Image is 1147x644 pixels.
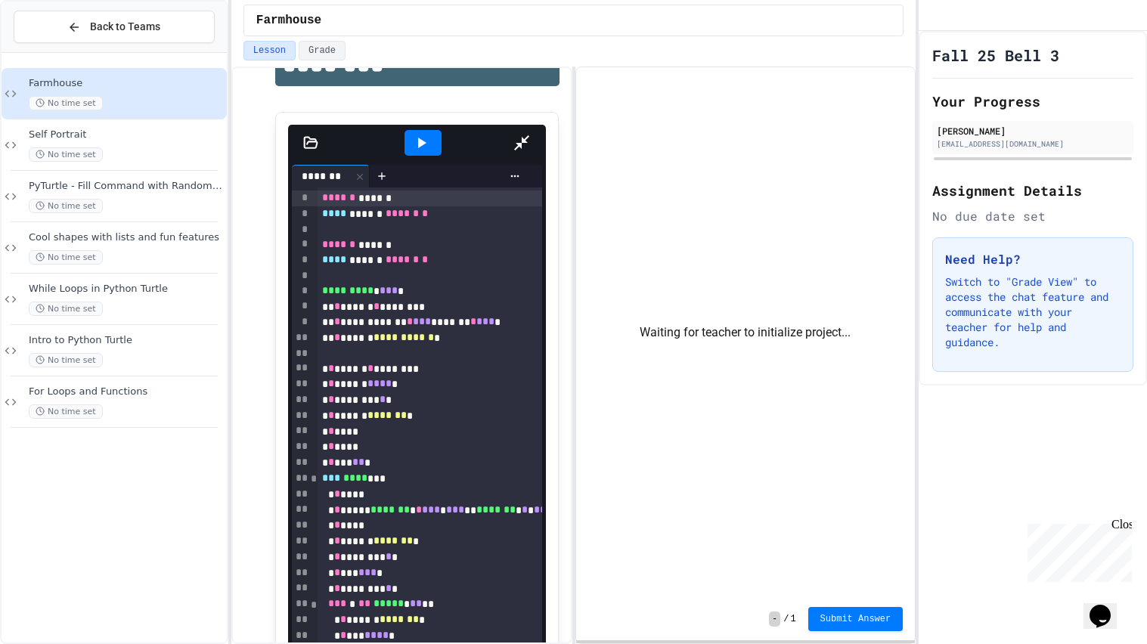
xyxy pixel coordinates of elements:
[932,207,1133,225] div: No due date set
[29,180,224,193] span: PyTurtle - Fill Command with Random Number Generator
[769,611,780,627] span: -
[29,199,103,213] span: No time set
[576,67,916,598] div: Waiting for teacher to initialize project...
[945,274,1121,350] p: Switch to "Grade View" to access the chat feature and communicate with your teacher for help and ...
[90,19,160,35] span: Back to Teams
[29,334,224,347] span: Intro to Python Turtle
[29,96,103,110] span: No time set
[1083,584,1132,629] iframe: chat widget
[29,250,103,265] span: No time set
[932,45,1059,66] h1: Fall 25 Bell 3
[29,404,103,419] span: No time set
[808,607,904,631] button: Submit Answer
[256,11,321,29] span: Farmhouse
[299,41,346,60] button: Grade
[29,128,224,141] span: Self Portrait
[29,385,224,398] span: For Loops and Functions
[29,231,224,244] span: Cool shapes with lists and fun features
[14,11,215,43] button: Back to Teams
[937,138,1129,150] div: [EMAIL_ADDRESS][DOMAIN_NAME]
[29,147,103,162] span: No time set
[937,124,1129,138] div: [PERSON_NAME]
[29,77,224,90] span: Farmhouse
[820,613,891,625] span: Submit Answer
[1021,518,1132,582] iframe: chat widget
[945,250,1121,268] h3: Need Help?
[6,6,104,96] div: Chat with us now!Close
[29,302,103,316] span: No time set
[783,613,789,625] span: /
[932,180,1133,201] h2: Assignment Details
[29,353,103,367] span: No time set
[243,41,296,60] button: Lesson
[29,283,224,296] span: While Loops in Python Turtle
[932,91,1133,112] h2: Your Progress
[790,613,795,625] span: 1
